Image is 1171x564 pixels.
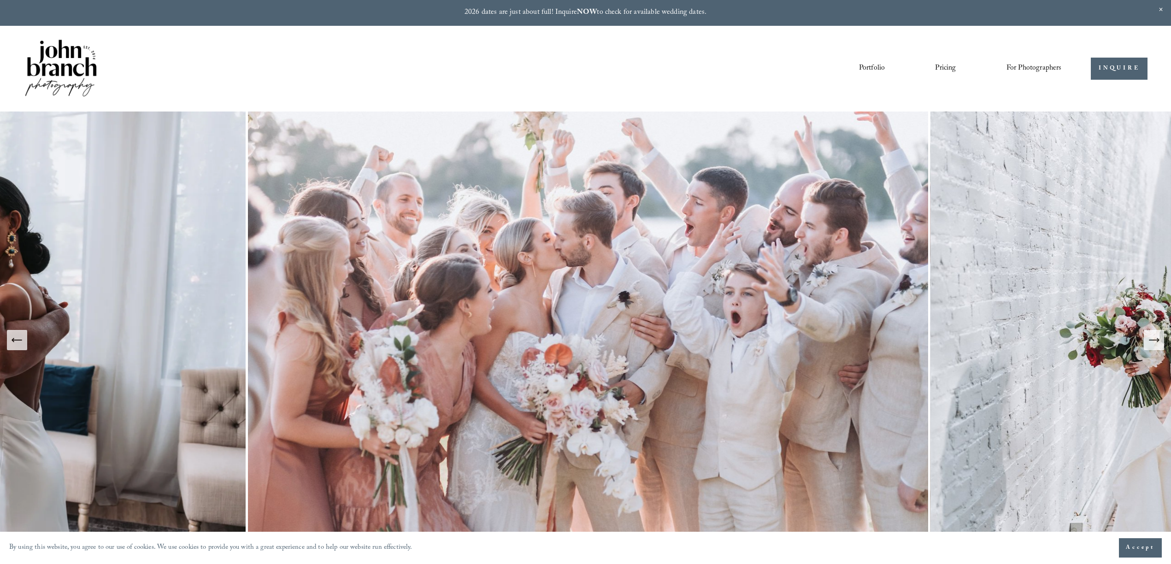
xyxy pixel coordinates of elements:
[1006,61,1062,76] a: folder dropdown
[24,38,98,100] img: John Branch IV Photography
[1119,538,1162,558] button: Accept
[7,330,27,350] button: Previous Slide
[859,61,885,76] a: Portfolio
[1126,543,1155,552] span: Accept
[1091,58,1147,80] a: INQUIRE
[9,541,412,555] p: By using this website, you agree to our use of cookies. We use cookies to provide you with a grea...
[1006,61,1062,76] span: For Photographers
[1144,330,1164,350] button: Next Slide
[935,61,956,76] a: Pricing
